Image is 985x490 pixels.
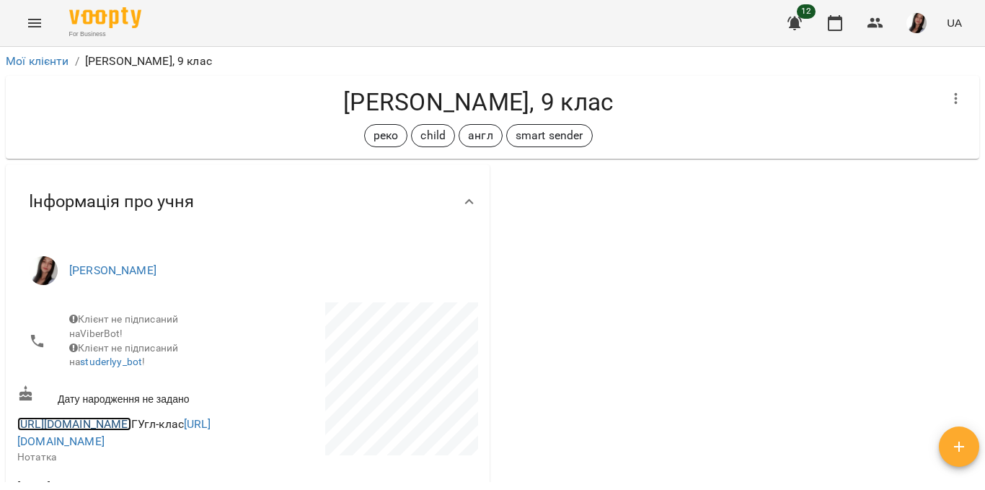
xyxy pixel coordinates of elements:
button: Menu [17,6,52,40]
nav: breadcrumb [6,53,979,70]
p: [PERSON_NAME], 9 клас [85,53,212,70]
div: Дату народження не задано [14,382,248,409]
div: child [411,124,455,147]
a: studerlyy_bot [80,356,142,367]
img: 1d6f23e5120c7992040491d1b6c3cd92.jpg [906,13,927,33]
div: реко [364,124,408,147]
a: Мої клієнти [6,54,69,68]
span: Клієнт не підписаний на ! [69,342,178,368]
span: Інформація про учня [29,191,194,213]
li: / [75,53,79,70]
span: 12 [797,4,816,19]
p: Нотатка [17,450,245,465]
span: ГУгл-клас [17,417,211,448]
p: smart sender [516,127,583,144]
a: [URL][DOMAIN_NAME] [17,417,131,431]
p: англ [468,127,493,144]
span: For Business [69,30,141,39]
span: UA [947,15,962,30]
button: UA [941,9,968,36]
img: Voopty Logo [69,7,141,28]
span: Клієнт не підписаний на ViberBot! [69,313,178,339]
a: [PERSON_NAME] [69,263,156,277]
div: Інформація про учня [6,165,490,239]
img: Рараговська Антоніна Леонівна [29,256,58,285]
p: child [420,127,446,144]
div: smart sender [506,124,593,147]
p: реко [374,127,399,144]
div: англ [459,124,503,147]
h4: [PERSON_NAME], 9 клас [17,87,939,117]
